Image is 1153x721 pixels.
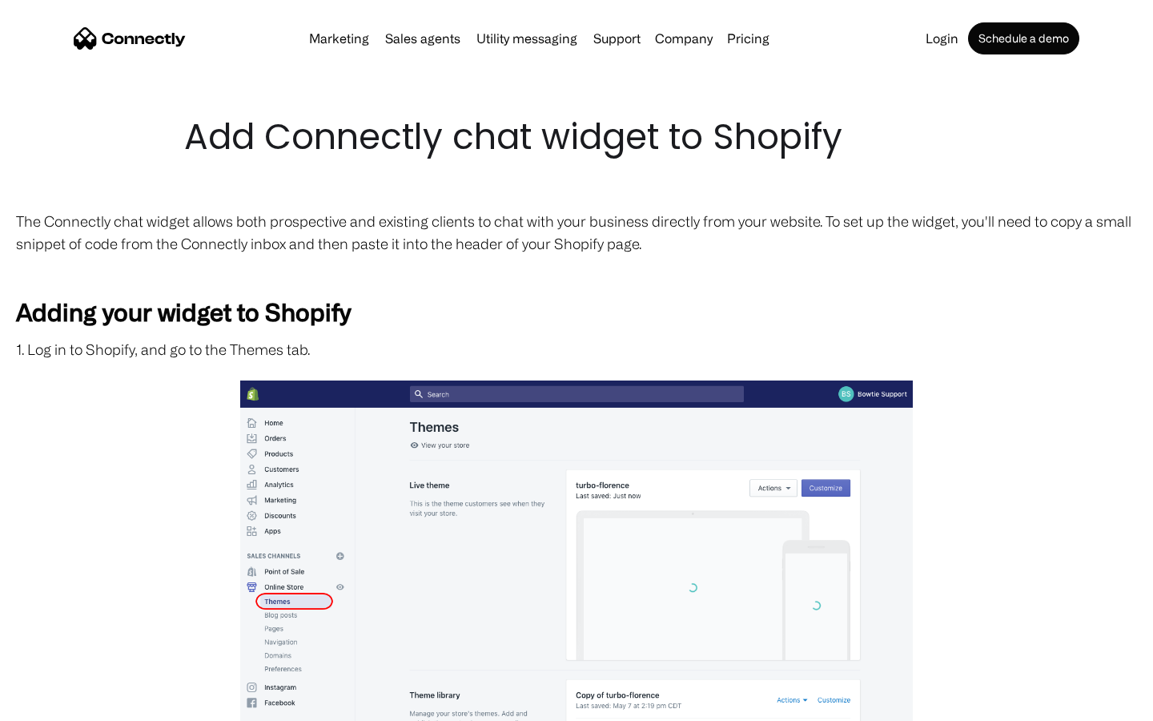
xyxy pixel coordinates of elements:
[968,22,1079,54] a: Schedule a demo
[721,32,776,45] a: Pricing
[16,693,96,715] aside: Language selected: English
[184,112,969,162] h1: Add Connectly chat widget to Shopify
[919,32,965,45] a: Login
[379,32,467,45] a: Sales agents
[74,26,186,50] a: home
[587,32,647,45] a: Support
[650,27,717,50] div: Company
[16,210,1137,255] p: The Connectly chat widget allows both prospective and existing clients to chat with your business...
[303,32,376,45] a: Marketing
[655,27,713,50] div: Company
[16,298,351,325] strong: Adding your widget to Shopify
[16,338,1137,360] p: 1. Log in to Shopify, and go to the Themes tab.
[470,32,584,45] a: Utility messaging
[32,693,96,715] ul: Language list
